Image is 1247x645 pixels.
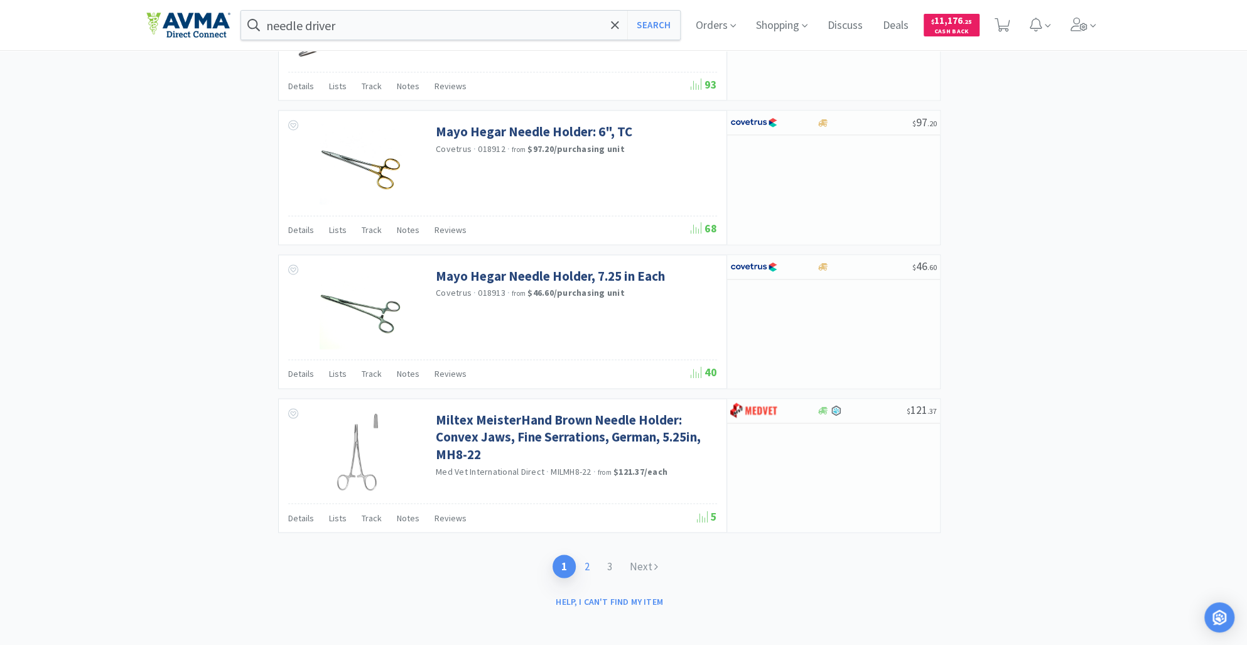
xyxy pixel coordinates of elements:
button: Search [627,11,679,40]
span: Lists [329,512,347,523]
strong: $121.37 / each [613,465,667,477]
div: Open Intercom Messenger [1204,602,1234,632]
img: 7fd4dc9893da43f5924ae989b6dd8f91_387775.jpg [320,411,401,493]
span: · [546,465,549,477]
img: bdd3c0f4347043b9a893056ed883a29a_120.png [730,401,777,420]
strong: $46.60 / purchasing unit [527,287,625,298]
span: Details [288,368,314,379]
a: 1 [553,555,576,578]
span: Details [288,512,314,523]
span: Lists [329,80,347,92]
span: · [507,287,510,298]
input: Search by item, sku, manufacturer, ingredient, size... [241,11,680,40]
span: · [507,143,510,154]
span: . 60 [927,263,937,272]
span: from [598,467,612,476]
a: 2 [576,555,598,578]
span: Track [362,224,382,236]
span: Reviews [435,512,467,523]
span: Track [362,368,382,379]
strong: $97.20 / purchasing unit [527,143,625,154]
span: Lists [329,224,347,236]
span: $ [907,406,910,416]
img: 77fca1acd8b6420a9015268ca798ef17_1.png [730,257,777,276]
span: Notes [397,512,419,523]
span: 97 [912,115,937,129]
span: Lists [329,368,347,379]
span: · [473,287,476,298]
span: 018913 [478,287,505,298]
a: Med Vet International Direct [436,465,544,477]
span: 93 [691,77,717,92]
a: Covetrus [436,143,472,154]
span: $ [912,119,916,128]
img: 77fca1acd8b6420a9015268ca798ef17_1.png [730,113,777,132]
span: Notes [397,224,419,236]
span: from [512,145,526,154]
span: Reviews [435,368,467,379]
span: Track [362,512,382,523]
span: · [473,143,476,154]
span: . 37 [927,406,937,416]
span: · [593,465,596,477]
span: . 25 [963,18,972,26]
span: Reviews [435,80,467,92]
span: from [512,289,526,298]
span: 018912 [478,143,505,154]
a: Discuss [823,20,868,31]
a: Deals [878,20,914,31]
button: Help, I can't find my item [548,590,671,612]
span: MILMH8-22 [551,465,591,477]
span: Reviews [435,224,467,236]
a: Next [621,555,667,578]
span: $ [931,18,934,26]
span: . 20 [927,119,937,128]
img: ecfe89e45c684601bb94182146420e0d_551843.png [320,123,401,205]
a: Covetrus [436,287,472,298]
span: Details [288,80,314,92]
span: $ [912,263,916,272]
span: Details [288,224,314,236]
span: Cash Back [931,28,972,36]
img: 6d6dc537d1bf4d7ba2086a3248638a94_42868.png [320,268,401,349]
img: e4e33dab9f054f5782a47901c742baa9_102.png [146,12,230,38]
span: Notes [397,368,419,379]
span: Notes [397,80,419,92]
a: Mayo Hegar Needle Holder: 6", TC [436,123,632,140]
span: 68 [691,221,717,236]
span: 46 [912,259,937,273]
span: 40 [691,365,717,379]
span: 11,176 [931,14,972,26]
a: Mayo Hegar Needle Holder, 7.25 in Each [436,268,665,285]
span: 121 [907,403,937,417]
a: 3 [598,555,621,578]
a: $11,176.25Cash Back [924,8,980,42]
span: 5 [697,509,717,523]
span: Track [362,80,382,92]
a: Miltex MeisterHand Brown Needle Holder: Convex Jaws, Fine Serrations, German, 5.25in, MH8-22 [436,411,714,463]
